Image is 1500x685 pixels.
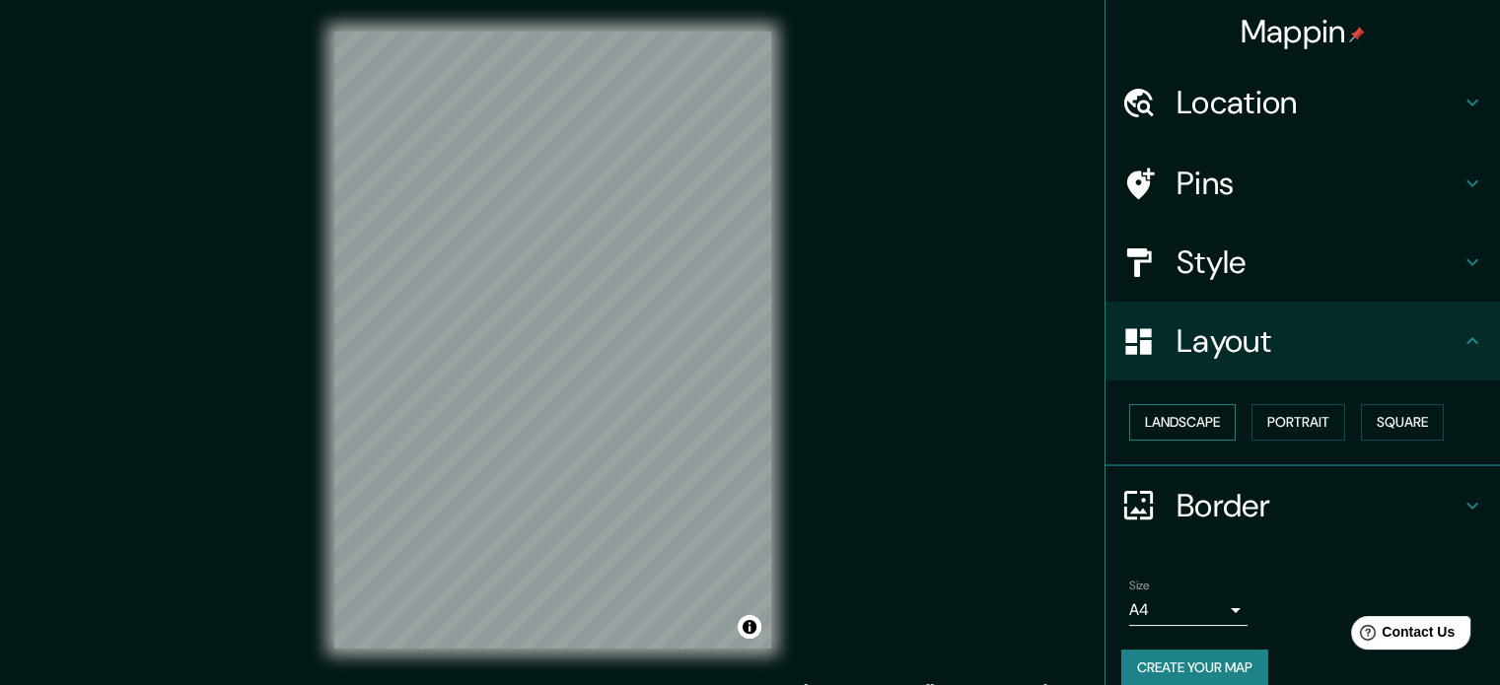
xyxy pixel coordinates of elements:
img: pin-icon.png [1349,27,1365,42]
div: Layout [1106,302,1500,380]
canvas: Map [334,32,771,649]
div: Pins [1106,144,1500,223]
div: Style [1106,223,1500,302]
h4: Mappin [1241,12,1366,51]
div: Border [1106,466,1500,545]
h4: Location [1177,83,1461,122]
h4: Style [1177,242,1461,282]
div: A4 [1129,594,1248,626]
h4: Layout [1177,321,1461,361]
h4: Pins [1177,164,1461,203]
button: Landscape [1129,404,1236,441]
h4: Border [1177,486,1461,525]
button: Portrait [1251,404,1345,441]
label: Size [1129,577,1150,593]
button: Square [1361,404,1444,441]
iframe: Help widget launcher [1324,608,1478,663]
button: Toggle attribution [738,615,761,639]
div: Location [1106,63,1500,142]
